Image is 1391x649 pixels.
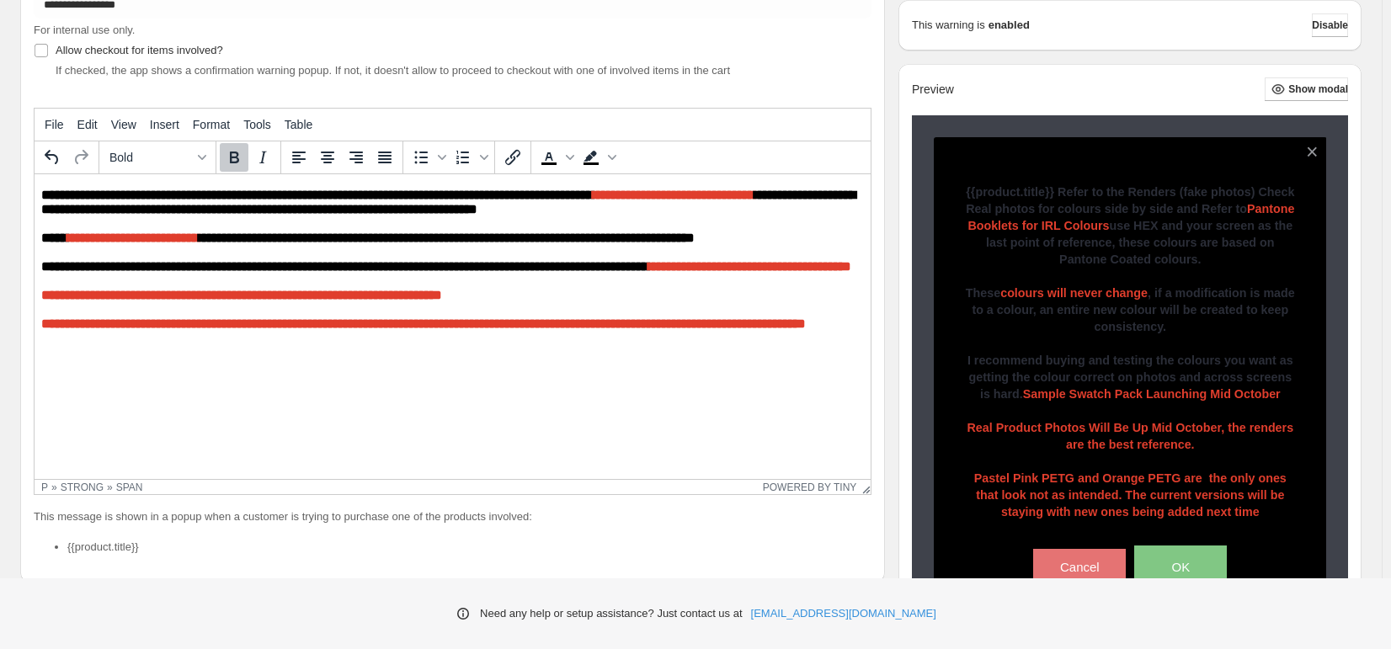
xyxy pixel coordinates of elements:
button: Redo [67,143,95,172]
button: Insert/edit link [498,143,527,172]
a: [EMAIL_ADDRESS][DOMAIN_NAME] [751,605,936,622]
span: Real Product Photos Will Be Up Mid October, the renders are the best reference. Pastel Pink PETG ... [967,421,1294,519]
button: Align center [313,143,342,172]
span: Tools [243,118,271,131]
button: Italic [248,143,277,172]
div: p [41,481,48,493]
button: Bold [220,143,248,172]
span: colours will never change [1000,286,1148,300]
span: Insert [150,118,179,131]
span: Bold [109,151,192,164]
p: This message is shown in a popup when a customer is trying to purchase one of the products involved: [34,508,871,525]
span: Allow checkout for items involved? [56,44,223,56]
div: Text color [535,143,577,172]
button: Formats [103,143,212,172]
span: View [111,118,136,131]
div: strong [61,481,104,493]
span: Edit [77,118,98,131]
button: Undo [38,143,67,172]
strong: enabled [989,17,1030,34]
p: This warning is [912,17,985,34]
strong: {{product.title}} Refer to the Renders (fake photos) Check Real photos for colours side by side a... [966,185,1295,401]
span: Disable [1312,19,1348,32]
div: Resize [856,480,871,494]
div: Bullet list [407,143,449,172]
iframe: Rich Text Area [35,174,871,479]
div: Background color [577,143,619,172]
span: Sample Swatch Pack Launching Mid October [1023,387,1281,401]
h2: Preview [912,82,954,97]
button: Justify [370,143,399,172]
button: Align right [342,143,370,172]
button: Align left [285,143,313,172]
span: File [45,118,64,131]
button: Disable [1312,13,1348,37]
div: Numbered list [449,143,491,172]
a: Powered by Tiny [763,481,857,493]
span: Format [193,118,230,131]
span: Show modal [1288,82,1348,96]
li: {{product.title}} [67,539,871,556]
button: OK [1134,545,1227,589]
span: If checked, the app shows a confirmation warning popup. If not, it doesn't allow to proceed to ch... [56,64,730,77]
button: Cancel [1033,549,1126,586]
button: Show modal [1265,77,1348,101]
div: » [107,481,113,493]
span: Table [285,118,312,131]
div: » [51,481,57,493]
div: span [116,481,143,493]
span: For internal use only. [34,24,135,36]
